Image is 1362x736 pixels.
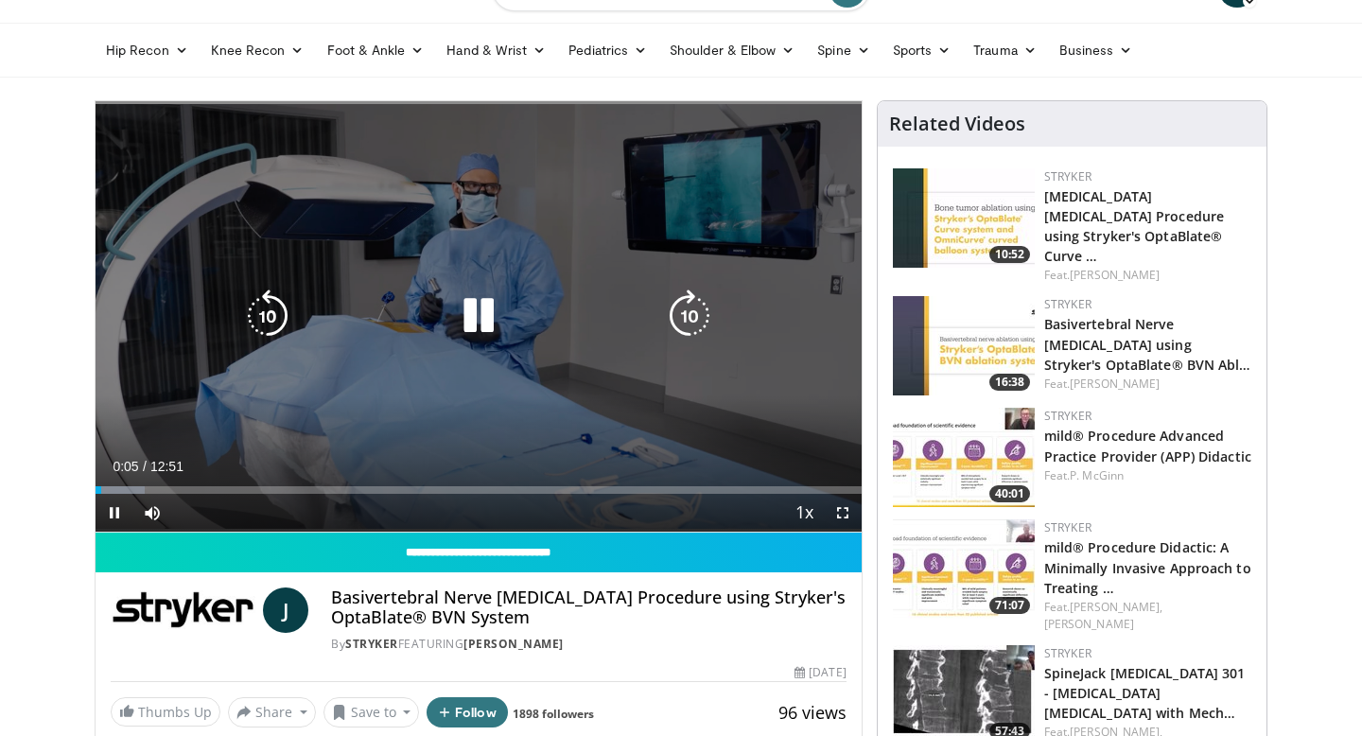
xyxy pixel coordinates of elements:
a: J [263,587,308,633]
button: Pause [96,494,133,532]
span: 10:52 [989,246,1030,263]
span: 40:01 [989,485,1030,502]
a: Stryker [1044,408,1091,424]
a: Basivertebral Nerve [MEDICAL_DATA] using Stryker's OptaBlate® BVN Abl… [1044,315,1251,373]
a: 1898 followers [513,706,594,722]
img: 0f0d9d51-420c-42d6-ac87-8f76a25ca2f4.150x105_q85_crop-smart_upscale.jpg [893,168,1035,268]
a: Stryker [1044,168,1091,184]
button: Mute [133,494,171,532]
a: 71:07 [893,519,1035,619]
a: mild® Procedure Didactic: A Minimally Invasive Approach to Treating … [1044,538,1251,596]
a: Stryker [1044,645,1091,661]
img: efc84703-49da-46b6-9c7b-376f5723817c.150x105_q85_crop-smart_upscale.jpg [893,296,1035,395]
a: Pediatrics [557,31,658,69]
div: [DATE] [794,664,846,681]
span: 16:38 [989,374,1030,391]
div: Feat. [1044,599,1251,633]
a: P. McGinn [1070,467,1124,483]
button: Playback Rate [786,494,824,532]
a: Stryker [1044,296,1091,312]
video-js: Video Player [96,101,862,533]
a: 40:01 [893,408,1035,507]
a: Foot & Ankle [316,31,436,69]
a: Stryker [345,636,398,652]
span: 96 views [778,701,847,724]
a: Knee Recon [200,31,316,69]
a: Spine [806,31,881,69]
a: Shoulder & Elbow [658,31,806,69]
img: 9d4bc2db-bb55-4b2e-be96-a2b6c3db8f79.150x105_q85_crop-smart_upscale.jpg [893,519,1035,619]
button: Save to [323,697,420,727]
span: 12:51 [150,459,183,474]
div: Feat. [1044,376,1251,393]
a: Sports [882,31,963,69]
a: mild® Procedure Advanced Practice Provider (APP) Didactic [1044,427,1251,464]
a: Trauma [962,31,1048,69]
span: 0:05 [113,459,138,474]
a: [PERSON_NAME], [1070,599,1162,615]
div: Feat. [1044,467,1251,484]
a: [PERSON_NAME] [1070,267,1160,283]
a: [PERSON_NAME] [1044,616,1134,632]
a: 10:52 [893,168,1035,268]
a: Business [1048,31,1144,69]
img: Stryker [111,587,255,633]
a: Thumbs Up [111,697,220,727]
span: 71:07 [989,597,1030,614]
button: Share [228,697,316,727]
h4: Related Videos [889,113,1025,135]
a: SpineJack [MEDICAL_DATA] 301 - [MEDICAL_DATA] [MEDICAL_DATA] with Mech… [1044,664,1246,722]
a: [PERSON_NAME] [1070,376,1160,392]
a: [MEDICAL_DATA] [MEDICAL_DATA] Procedure using Stryker's OptaBlate® Curve … [1044,187,1224,265]
button: Follow [427,697,508,727]
div: By FEATURING [331,636,846,653]
img: 4f822da0-6aaa-4e81-8821-7a3c5bb607c6.150x105_q85_crop-smart_upscale.jpg [893,408,1035,507]
a: 16:38 [893,296,1035,395]
a: [PERSON_NAME] [463,636,564,652]
h4: Basivertebral Nerve [MEDICAL_DATA] Procedure using Stryker's OptaBlate® BVN System [331,587,846,628]
a: Hip Recon [95,31,200,69]
div: Progress Bar [96,486,862,494]
button: Fullscreen [824,494,862,532]
span: / [143,459,147,474]
a: Stryker [1044,519,1091,535]
a: Hand & Wrist [435,31,557,69]
div: Feat. [1044,267,1251,284]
